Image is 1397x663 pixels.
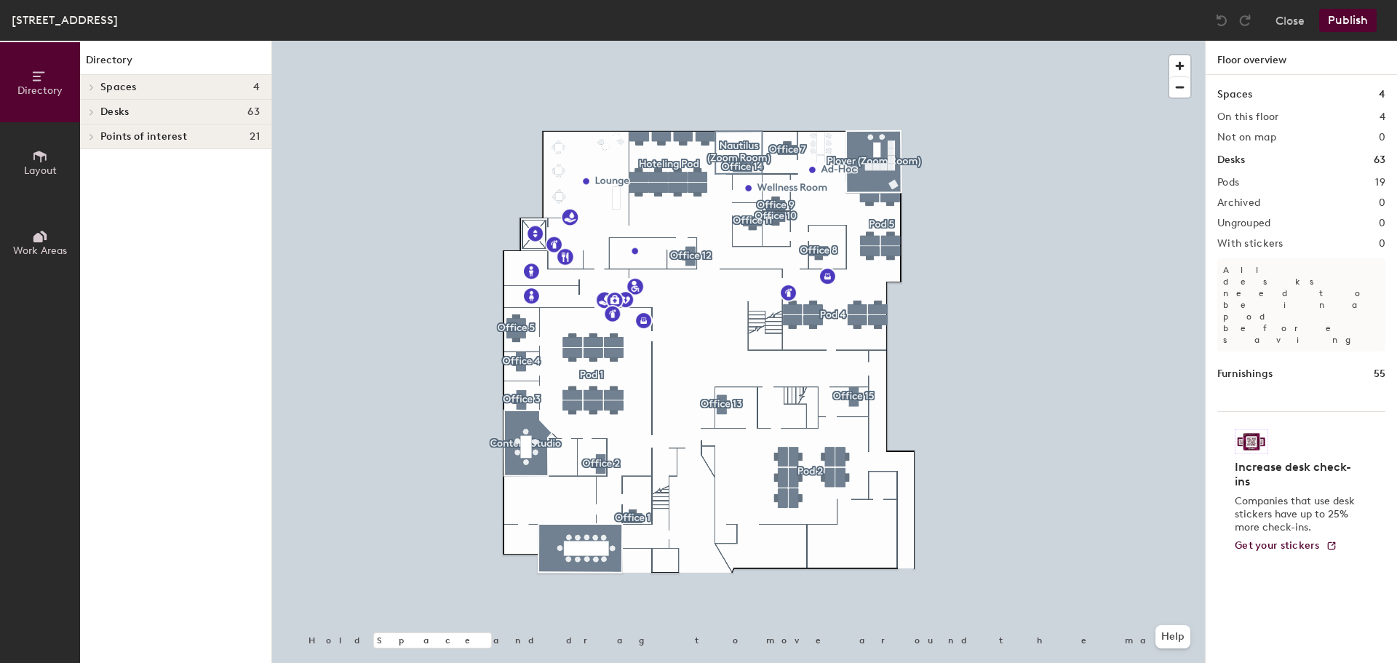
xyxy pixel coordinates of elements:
[1217,132,1276,143] h2: Not on map
[1379,238,1385,250] h2: 0
[1214,13,1229,28] img: Undo
[1379,87,1385,103] h1: 4
[24,164,57,177] span: Layout
[1275,9,1305,32] button: Close
[1380,111,1385,123] h2: 4
[1217,258,1385,352] p: All desks need to be in a pod before saving
[1217,177,1239,188] h2: Pods
[80,52,271,75] h1: Directory
[253,82,260,93] span: 4
[1235,539,1320,552] span: Get your stickers
[100,131,187,143] span: Points of interest
[1217,87,1252,103] h1: Spaces
[1374,152,1385,168] h1: 63
[250,131,260,143] span: 21
[100,106,129,118] span: Desks
[1217,152,1245,168] h1: Desks
[1374,366,1385,382] h1: 55
[1217,366,1273,382] h1: Furnishings
[12,11,118,29] div: [STREET_ADDRESS]
[1235,460,1359,489] h4: Increase desk check-ins
[17,84,63,97] span: Directory
[1379,132,1385,143] h2: 0
[100,82,137,93] span: Spaces
[13,245,67,257] span: Work Areas
[1206,41,1397,75] h1: Floor overview
[1238,13,1252,28] img: Redo
[1217,238,1283,250] h2: With stickers
[1217,218,1271,229] h2: Ungrouped
[1379,197,1385,209] h2: 0
[1235,495,1359,534] p: Companies that use desk stickers have up to 25% more check-ins.
[1379,218,1385,229] h2: 0
[1235,540,1337,552] a: Get your stickers
[1217,111,1279,123] h2: On this floor
[1235,429,1268,454] img: Sticker logo
[247,106,260,118] span: 63
[1155,625,1190,648] button: Help
[1375,177,1385,188] h2: 19
[1217,197,1260,209] h2: Archived
[1319,9,1377,32] button: Publish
